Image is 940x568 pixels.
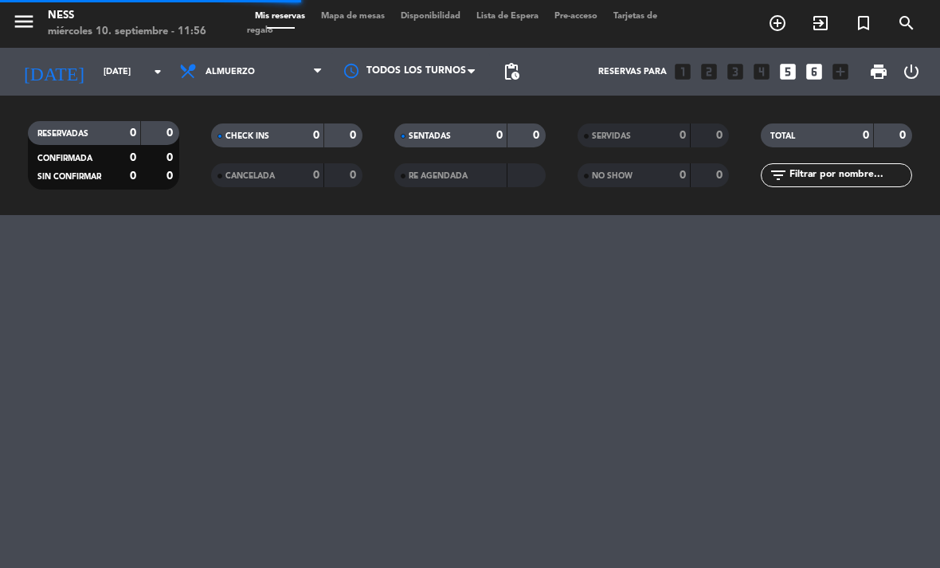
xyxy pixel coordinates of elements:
span: print [869,62,888,81]
div: Ness [48,8,206,24]
i: looks_5 [777,61,798,82]
i: menu [12,10,36,33]
div: miércoles 10. septiembre - 11:56 [48,24,206,40]
span: SERVIDAS [592,132,631,140]
strong: 0 [680,130,686,141]
span: pending_actions [502,62,521,81]
strong: 0 [899,130,909,141]
span: BUSCAR [885,10,928,37]
span: CANCELADA [225,172,275,180]
i: search [897,14,916,33]
i: add_circle_outline [768,14,787,33]
strong: 0 [716,130,726,141]
span: Mis reservas [247,12,313,21]
strong: 0 [130,127,136,139]
strong: 0 [496,130,503,141]
i: looks_3 [725,61,746,82]
i: looks_4 [751,61,772,82]
span: RESERVADAS [37,130,88,138]
span: Mapa de mesas [313,12,393,21]
span: WALK IN [799,10,842,37]
strong: 0 [130,152,136,163]
span: Lista de Espera [468,12,546,21]
span: NO SHOW [592,172,633,180]
span: RESERVAR MESA [756,10,799,37]
span: Reservas para [598,67,667,77]
div: LOG OUT [895,48,928,96]
strong: 0 [166,170,176,182]
i: looks_6 [804,61,824,82]
strong: 0 [350,170,359,181]
span: RE AGENDADA [409,172,468,180]
i: [DATE] [12,54,96,89]
span: TOTAL [770,132,795,140]
strong: 0 [680,170,686,181]
strong: 0 [130,170,136,182]
span: Pre-acceso [546,12,605,21]
strong: 0 [313,170,319,181]
strong: 0 [313,130,319,141]
strong: 0 [533,130,542,141]
i: looks_one [672,61,693,82]
strong: 0 [350,130,359,141]
strong: 0 [166,152,176,163]
i: add_box [830,61,851,82]
strong: 0 [166,127,176,139]
span: SIN CONFIRMAR [37,173,101,181]
i: looks_two [699,61,719,82]
span: Disponibilidad [393,12,468,21]
i: power_settings_new [902,62,921,81]
span: Reserva especial [842,10,885,37]
span: CHECK INS [225,132,269,140]
span: Almuerzo [206,67,255,77]
i: filter_list [769,166,788,185]
i: exit_to_app [811,14,830,33]
span: CONFIRMADA [37,155,92,163]
i: turned_in_not [854,14,873,33]
input: Filtrar por nombre... [788,166,911,184]
span: SENTADAS [409,132,451,140]
button: menu [12,10,36,39]
strong: 0 [716,170,726,181]
strong: 0 [863,130,869,141]
i: arrow_drop_down [148,62,167,81]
